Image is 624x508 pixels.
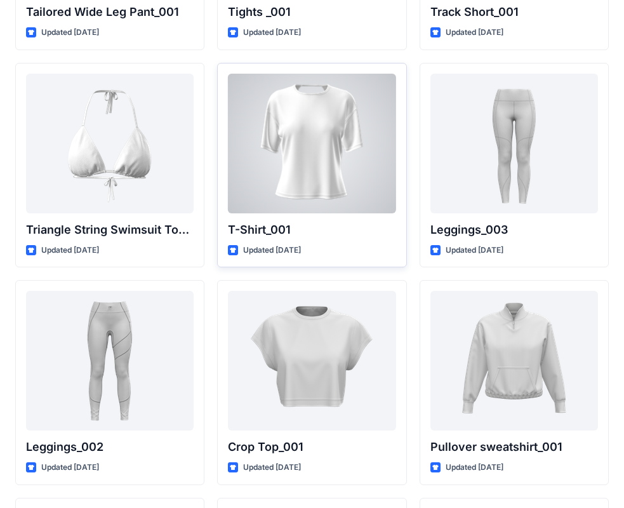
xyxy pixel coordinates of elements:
[41,461,99,474] p: Updated [DATE]
[228,3,395,21] p: Tights _001
[446,244,503,257] p: Updated [DATE]
[26,221,194,239] p: Triangle String Swimsuit Top_001
[26,3,194,21] p: Tailored Wide Leg Pant_001
[228,438,395,456] p: Crop Top_001
[243,26,301,39] p: Updated [DATE]
[228,291,395,431] a: Crop Top_001
[446,461,503,474] p: Updated [DATE]
[430,291,598,431] a: Pullover sweatshirt_001
[243,461,301,474] p: Updated [DATE]
[26,438,194,456] p: Leggings_002
[228,74,395,213] a: T-Shirt_001
[430,3,598,21] p: Track Short_001
[228,221,395,239] p: T-Shirt_001
[430,74,598,213] a: Leggings_003
[430,438,598,456] p: Pullover sweatshirt_001
[446,26,503,39] p: Updated [DATE]
[243,244,301,257] p: Updated [DATE]
[26,291,194,431] a: Leggings_002
[41,244,99,257] p: Updated [DATE]
[430,221,598,239] p: Leggings_003
[41,26,99,39] p: Updated [DATE]
[26,74,194,213] a: Triangle String Swimsuit Top_001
